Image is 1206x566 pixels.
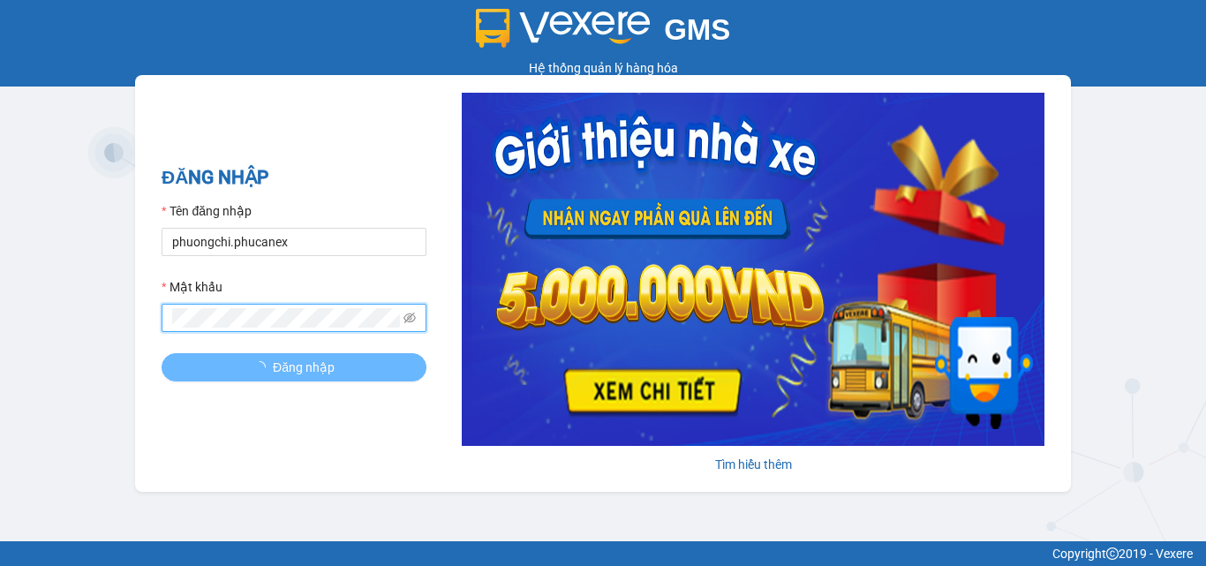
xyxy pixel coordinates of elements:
span: copyright [1106,547,1119,560]
div: Hệ thống quản lý hàng hóa [4,58,1202,78]
div: Copyright 2019 - Vexere [13,544,1193,563]
img: logo 2 [476,9,651,48]
div: Tìm hiểu thêm [462,455,1044,474]
a: GMS [476,26,731,41]
button: Đăng nhập [162,353,426,381]
label: Mật khẩu [162,277,222,297]
img: banner-0 [462,93,1044,446]
h2: ĐĂNG NHẬP [162,163,426,192]
input: Tên đăng nhập [162,228,426,256]
label: Tên đăng nhập [162,201,252,221]
span: eye-invisible [403,312,416,324]
span: GMS [664,13,730,46]
span: loading [253,361,273,374]
span: Đăng nhập [273,358,335,377]
input: Mật khẩu [172,308,400,328]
